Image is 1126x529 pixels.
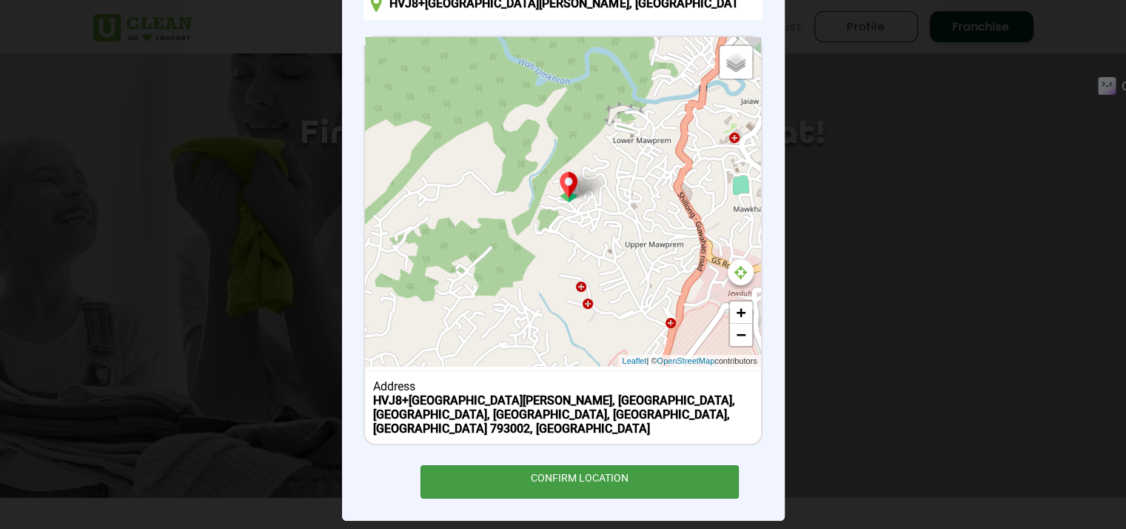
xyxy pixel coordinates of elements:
[730,302,752,324] a: Zoom in
[420,465,740,499] div: CONFIRM LOCATION
[657,355,714,367] a: OpenStreetMap
[618,355,760,367] div: | © contributors
[720,46,752,79] a: Layers
[373,379,753,393] div: Address
[373,393,735,436] b: HVJ8+[GEOGRAPHIC_DATA][PERSON_NAME], [GEOGRAPHIC_DATA], [GEOGRAPHIC_DATA], [GEOGRAPHIC_DATA], [GE...
[622,355,646,367] a: Leaflet
[730,324,752,346] a: Zoom out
